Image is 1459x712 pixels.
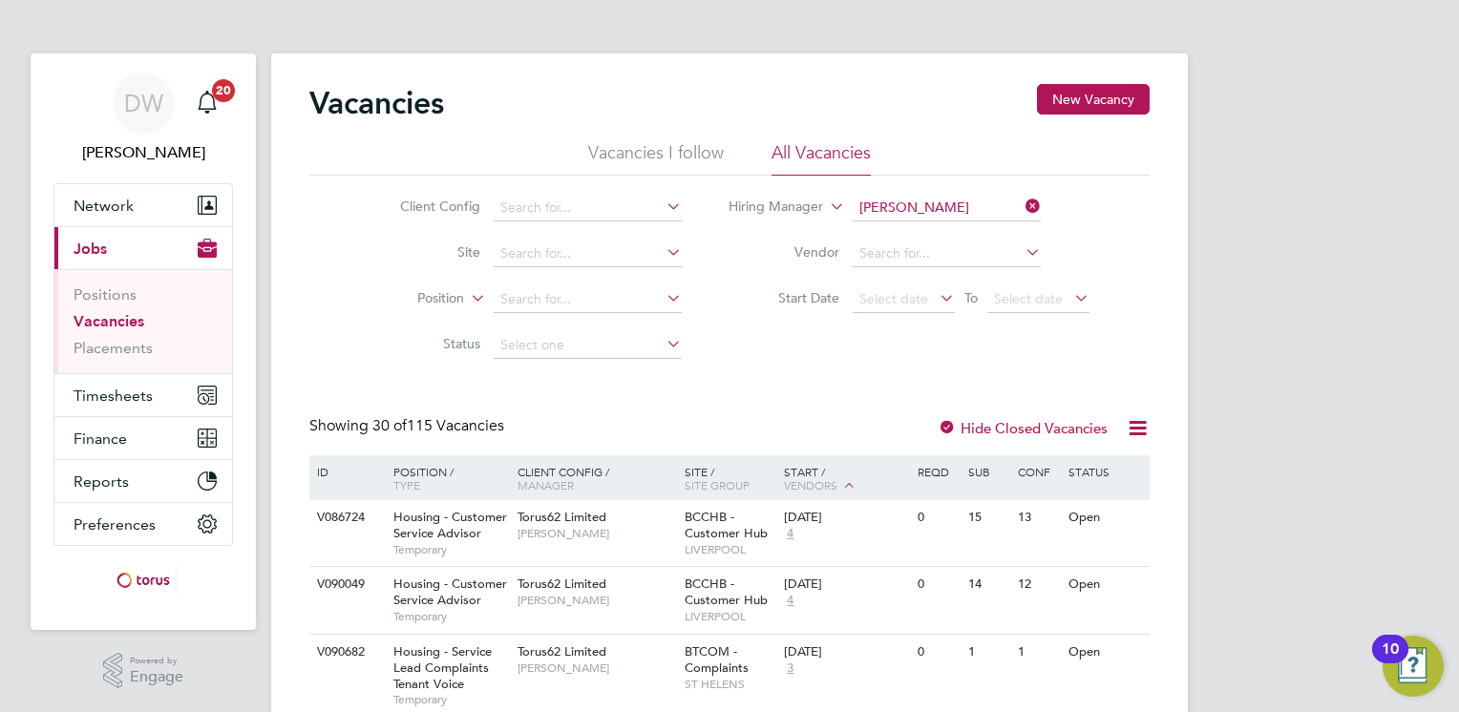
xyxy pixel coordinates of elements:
[963,500,1013,535] div: 15
[212,79,235,102] span: 20
[685,509,768,541] span: BCCHB - Customer Hub
[685,677,775,692] span: ST HELENS
[494,332,682,359] input: Select one
[103,653,184,689] a: Powered byEngage
[370,198,480,215] label: Client Config
[518,526,675,541] span: [PERSON_NAME]
[685,542,775,557] span: LIVERPOOL
[518,593,675,608] span: [PERSON_NAME]
[312,567,379,602] div: V090049
[494,195,682,221] input: Search for...
[1013,500,1063,535] div: 13
[54,227,232,269] button: Jobs
[31,53,256,630] nav: Main navigation
[1064,500,1147,535] div: Open
[74,472,129,491] span: Reports
[74,387,153,405] span: Timesheets
[963,567,1013,602] div: 14
[379,455,513,501] div: Position /
[685,477,750,492] span: Site Group
[784,593,796,609] span: 4
[74,285,137,304] a: Positions
[494,286,682,313] input: Search for...
[588,141,724,176] li: Vacancies I follow
[74,339,153,357] a: Placements
[685,576,768,608] span: BCCHB - Customer Hub
[1013,455,1063,488] div: Conf
[54,460,232,502] button: Reports
[54,503,232,545] button: Preferences
[393,609,508,624] span: Temporary
[54,374,232,416] button: Timesheets
[518,576,606,592] span: Torus62 Limited
[729,243,839,261] label: Vendor
[309,416,508,436] div: Showing
[188,73,226,134] a: 20
[729,289,839,306] label: Start Date
[784,576,908,593] div: [DATE]
[393,477,420,492] span: Type
[518,643,606,660] span: Torus62 Limited
[53,73,233,164] a: DW[PERSON_NAME]
[54,417,232,459] button: Finance
[393,643,492,692] span: Housing - Service Lead Complaints Tenant Voice
[913,567,962,602] div: 0
[938,419,1108,437] label: Hide Closed Vacancies
[518,509,606,525] span: Torus62 Limited
[779,455,913,503] div: Start /
[74,515,156,534] span: Preferences
[124,91,163,115] span: DW
[513,455,680,501] div: Client Config /
[963,635,1013,670] div: 1
[1382,649,1399,674] div: 10
[784,644,908,660] div: [DATE]
[680,455,780,501] div: Site /
[1037,84,1150,115] button: New Vacancy
[354,289,464,308] label: Position
[130,653,183,669] span: Powered by
[312,500,379,535] div: V086724
[1064,567,1147,602] div: Open
[784,526,796,542] span: 4
[913,500,962,535] div: 0
[772,141,871,176] li: All Vacancies
[110,565,177,596] img: torus-logo-retina.png
[1064,455,1147,488] div: Status
[54,269,232,373] div: Jobs
[54,184,232,226] button: Network
[713,198,823,217] label: Hiring Manager
[913,635,962,670] div: 0
[312,455,379,488] div: ID
[393,542,508,557] span: Temporary
[784,477,837,492] span: Vendors
[370,335,480,352] label: Status
[494,241,682,267] input: Search for...
[685,643,749,676] span: BTCOM - Complaints
[74,312,144,330] a: Vacancies
[53,565,233,596] a: Go to home page
[312,635,379,670] div: V090682
[913,455,962,488] div: Reqd
[784,510,908,526] div: [DATE]
[685,609,775,624] span: LIVERPOOL
[74,240,107,258] span: Jobs
[784,660,796,677] span: 3
[74,429,127,448] span: Finance
[963,455,1013,488] div: Sub
[1013,635,1063,670] div: 1
[130,669,183,685] span: Engage
[309,84,444,122] h2: Vacancies
[53,141,233,164] span: Dave Waite
[393,692,508,707] span: Temporary
[1013,567,1063,602] div: 12
[518,660,675,676] span: [PERSON_NAME]
[1383,636,1444,697] button: Open Resource Center, 10 new notifications
[518,477,574,492] span: Manager
[372,416,407,435] span: 30 of
[853,195,1041,221] input: Search for...
[74,197,134,215] span: Network
[1064,635,1147,670] div: Open
[393,509,507,541] span: Housing - Customer Service Advisor
[393,576,507,608] span: Housing - Customer Service Advisor
[370,243,480,261] label: Site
